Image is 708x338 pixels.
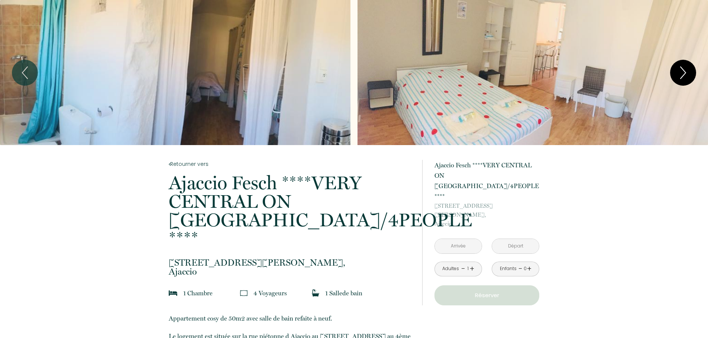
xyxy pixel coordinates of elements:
div: 1 [466,265,470,272]
p: 1 Salle de bain [325,288,362,298]
p: Appartement cosy de 50m2 avec salle de bain refaite à neuf. [169,313,413,324]
a: - [461,263,465,275]
div: Adultes [442,265,459,272]
a: Retourner vers [169,160,413,168]
input: Départ [492,239,539,253]
p: 4 Voyageur [253,288,287,298]
a: + [470,263,474,275]
button: Réserver [434,285,539,305]
p: Ajaccio Fesch ****VERY CENTRAL ON [GEOGRAPHIC_DATA]/4PEOPLE **** [169,174,413,248]
span: [STREET_ADDRESS][PERSON_NAME], [434,201,539,219]
span: [STREET_ADDRESS][PERSON_NAME], [169,258,413,267]
p: Ajaccio Fesch ****VERY CENTRAL ON [GEOGRAPHIC_DATA]/4PEOPLE **** [434,160,539,201]
p: Ajaccio [169,258,413,276]
div: Enfants [500,265,517,272]
div: 0 [523,265,527,272]
p: 1 Chambre [183,288,213,298]
button: Previous [12,60,38,86]
a: - [518,263,523,275]
input: Arrivée [435,239,482,253]
p: Réserver [437,291,537,300]
p: Ajaccio [434,201,539,228]
button: Next [670,60,696,86]
img: guests [240,289,248,297]
span: s [284,289,287,297]
a: + [527,263,531,275]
